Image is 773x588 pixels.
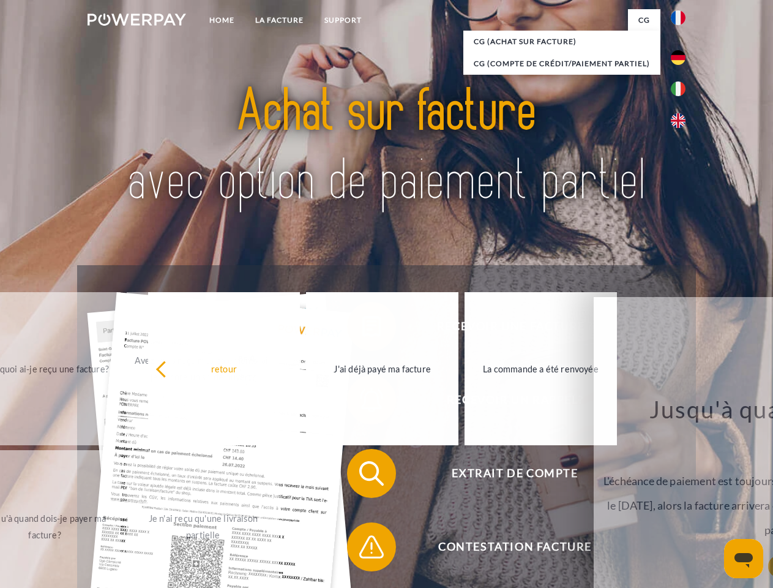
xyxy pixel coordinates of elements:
[671,10,685,25] img: fr
[347,522,665,571] button: Contestation Facture
[671,113,685,128] img: en
[134,510,272,543] div: Je n'ai reçu qu'une livraison partielle
[356,532,387,562] img: qb_warning.svg
[671,81,685,96] img: it
[347,449,665,498] button: Extrait de compte
[134,352,272,385] div: Avez-vous reçu mes paiements, ai-je encore un solde ouvert?
[365,449,665,498] span: Extrait de compte
[356,458,387,489] img: qb_search.svg
[314,9,372,31] a: Support
[117,59,656,235] img: title-powerpay_fr.svg
[671,50,685,65] img: de
[245,9,314,31] a: LA FACTURE
[472,360,610,377] div: La commande a été renvoyée
[463,31,660,53] a: CG (achat sur facture)
[313,360,451,377] div: J'ai déjà payé ma facture
[88,13,186,26] img: logo-powerpay-white.svg
[199,9,245,31] a: Home
[724,539,763,578] iframe: Bouton de lancement de la fenêtre de messagerie
[155,360,293,377] div: retour
[463,53,660,75] a: CG (Compte de crédit/paiement partiel)
[365,522,665,571] span: Contestation Facture
[127,292,279,445] a: Avez-vous reçu mes paiements, ai-je encore un solde ouvert?
[628,9,660,31] a: CG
